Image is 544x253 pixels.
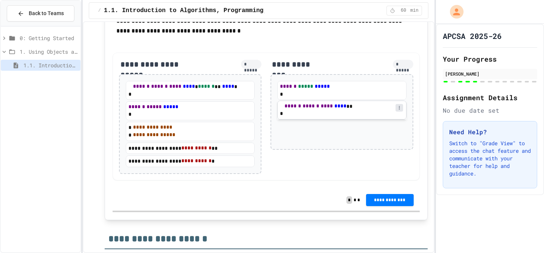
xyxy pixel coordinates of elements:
[7,5,74,22] button: Back to Teams
[443,31,502,41] h1: APCSA 2025-26
[442,3,465,20] div: My Account
[445,70,535,77] div: [PERSON_NAME]
[443,54,537,64] h2: Your Progress
[20,48,77,56] span: 1. Using Objects and Methods
[443,92,537,103] h2: Assignment Details
[23,61,77,69] span: 1.1. Introduction to Algorithms, Programming, and Compilers
[443,106,537,115] div: No due date set
[29,9,64,17] span: Back to Teams
[449,140,531,177] p: Switch to "Grade View" to access the chat feature and communicate with your teacher for help and ...
[449,127,531,137] h3: Need Help?
[397,8,410,14] span: 60
[410,8,419,14] span: min
[98,8,101,14] span: /
[104,6,318,15] span: 1.1. Introduction to Algorithms, Programming, and Compilers
[20,34,77,42] span: 0: Getting Started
